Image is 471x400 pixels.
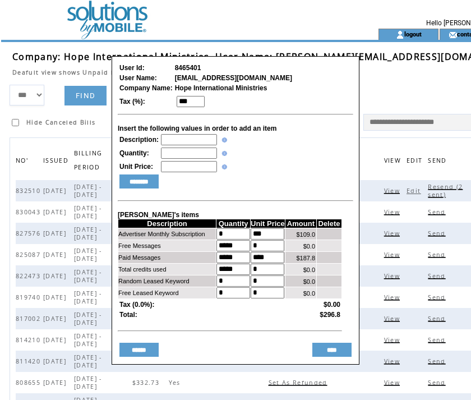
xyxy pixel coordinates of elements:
[175,64,201,72] span: 8465401
[119,64,145,72] span: User Id:
[119,98,145,105] span: Tax (%):
[219,137,227,142] img: help.gif
[118,125,276,132] span: Insert the following values in order to add an item
[119,149,149,157] span: Quantity:
[303,266,315,273] span: $0.0
[118,231,205,237] span: Advertiser Monthly Subscription
[303,243,315,250] span: $0.0
[296,231,315,238] span: $109.0
[324,301,340,309] span: $0.00
[119,84,173,92] span: Company Name:
[251,219,285,228] span: Unit Price
[219,164,227,169] img: help.gif
[219,151,227,156] img: help.gif
[318,219,340,228] span: Delete
[303,278,315,285] span: $0.0
[320,311,340,319] span: $296.8
[118,254,160,261] span: Paid Messages
[287,219,315,228] span: Amount
[118,266,167,273] span: Total credits used
[219,219,248,228] span: Quantity
[118,211,199,219] span: [PERSON_NAME]'s items
[119,301,154,309] span: Tax (0.0%):
[119,74,157,82] span: User Name:
[175,84,267,92] span: Hope International Ministries
[147,219,187,228] span: Description
[119,163,153,171] span: Unit Price:
[119,311,137,319] span: Total:
[118,242,161,249] span: Free Messages
[118,289,179,296] span: Free Leased Keyword
[175,74,292,82] span: [EMAIL_ADDRESS][DOMAIN_NAME]
[118,278,190,284] span: Random Leased Keyword
[303,290,315,297] span: $0.0
[119,136,159,144] span: Description:
[296,255,315,261] span: $187.8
